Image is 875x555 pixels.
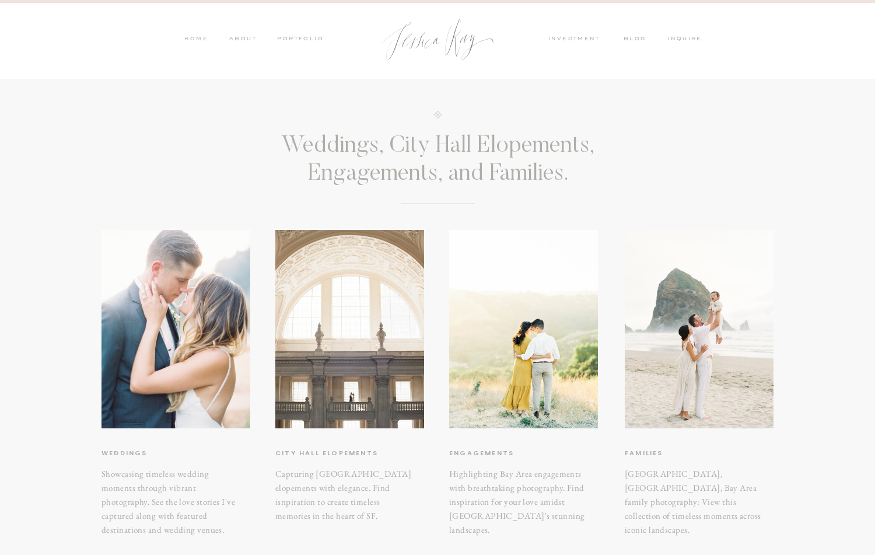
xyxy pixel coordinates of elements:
[101,467,243,507] h3: Showcasing timeless wedding moments through vibrant photography. See the love stories I've captur...
[184,34,208,45] a: HOME
[275,467,416,508] h3: Capturing [GEOGRAPHIC_DATA] elopements with elegance. Find isnpiration to create timeless memorie...
[625,448,738,459] a: Families
[625,467,766,529] a: [GEOGRAPHIC_DATA], [GEOGRAPHIC_DATA], Bay Area family photography: View this collection of timele...
[101,448,199,459] a: weddings
[548,34,605,45] a: investment
[229,132,647,189] h3: Weddings, City Hall Elopements, Engagements, and Families.
[449,448,556,459] a: Engagements
[449,467,590,529] h3: Highlighting Bay Area engagements with breathtaking photography. Find inspiration for your love a...
[275,34,324,45] a: PORTFOLIO
[624,34,654,45] a: blog
[275,448,391,459] a: City hall elopements
[226,34,257,45] a: ABOUT
[668,34,708,45] a: inquire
